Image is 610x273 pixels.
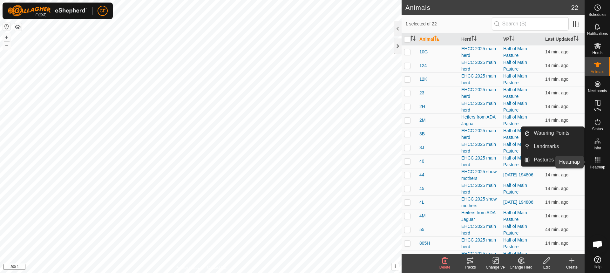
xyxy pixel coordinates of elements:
li: Watering Points [521,127,584,140]
button: Reset Map [3,23,10,31]
button: + [3,33,10,41]
button: i [392,263,399,270]
a: Half of Main Pasture [503,60,527,72]
p-sorticon: Activate to sort [509,37,514,42]
span: Schedules [588,13,606,17]
span: 805H [419,240,430,247]
a: Contact Us [207,265,226,270]
span: Sep 9, 2025, 3:32 PM [545,200,568,205]
a: Watering Points [530,127,584,140]
th: VP [501,33,543,45]
div: Tracks [457,264,483,270]
div: Heifers from ADA Jaguar [461,209,498,223]
span: 3J [419,144,424,151]
span: Sep 9, 2025, 3:32 PM [545,104,568,109]
a: Half of Main Pasture [503,224,527,235]
span: 12K [419,76,427,83]
span: Sep 9, 2025, 3:33 PM [545,186,568,191]
input: Search (S) [492,17,569,31]
span: Neckbands [588,89,607,93]
button: – [3,42,10,49]
th: Last Updated [543,33,585,45]
h2: Animals [405,4,571,11]
a: Half of Main Pasture [503,101,527,113]
span: 124 [419,62,427,69]
span: 1 selected of 22 [405,21,492,27]
span: Pastures [534,156,554,164]
a: Half of Main Pasture [503,183,527,195]
a: [DATE] 194806 [503,200,533,205]
div: EHCC 2025 main herd [461,100,498,113]
div: Open chat [588,235,607,254]
span: 10G [419,49,428,55]
a: Pastures [530,154,584,166]
div: EHCC 2025 main herd [461,127,498,141]
div: EHCC 2025 main herd [461,223,498,236]
a: Half of Main Pasture [503,251,527,263]
span: Landmarks [534,143,559,150]
div: EHCC 2025 main herd [461,237,498,250]
div: EHCC 2025 show mothers [461,196,498,209]
div: EHCC 2025 main herd [461,86,498,100]
span: 4M [419,213,425,219]
th: Herd [459,33,501,45]
button: Map Layers [14,23,22,31]
span: Sep 9, 2025, 3:32 PM [545,213,568,218]
span: 8G [419,254,425,260]
div: EHCC 2025 main herd [461,250,498,264]
span: 2M [419,117,425,124]
span: i [395,264,396,269]
span: Status [592,127,603,131]
a: Half of Main Pasture [503,114,527,126]
a: Half of Main Pasture [503,73,527,85]
span: 22 [571,3,578,12]
span: Sep 9, 2025, 3:32 PM [545,49,568,54]
span: 4L [419,199,424,206]
span: Help [593,265,601,269]
a: Half of Main Pasture [503,128,527,140]
span: Notifications [587,32,608,36]
span: Delete [439,265,451,270]
span: Heatmap [590,165,605,169]
p-sorticon: Activate to sort [573,37,579,42]
span: Sep 9, 2025, 3:32 PM [545,241,568,246]
span: 3B [419,131,425,137]
span: Sep 9, 2025, 3:02 PM [545,227,568,232]
div: Create [559,264,585,270]
div: EHCC 2025 main herd [461,182,498,195]
div: Change Herd [508,264,534,270]
span: CF [100,8,106,14]
div: EHCC 2025 show mothers [461,168,498,182]
a: Half of Main Pasture [503,155,527,167]
li: Landmarks [521,140,584,153]
p-sorticon: Activate to sort [410,37,416,42]
div: Edit [534,264,559,270]
span: Animals [591,70,604,74]
div: EHCC 2025 main herd [461,59,498,72]
span: Infra [593,146,601,150]
a: Half of Main Pasture [503,142,527,154]
div: EHCC 2025 main herd [461,155,498,168]
span: Sep 9, 2025, 3:32 PM [545,77,568,82]
a: Half of Main Pasture [503,46,527,58]
p-sorticon: Activate to sort [434,37,439,42]
div: EHCC 2025 main herd [461,73,498,86]
span: VPs [594,108,601,112]
span: 45 [419,185,424,192]
span: Sep 9, 2025, 3:32 PM [545,118,568,123]
a: Half of Main Pasture [503,237,527,249]
li: Pastures [521,154,584,166]
span: 2H [419,103,425,110]
span: Herds [592,51,602,55]
a: Help [585,254,610,271]
a: [DATE] 194806 [503,172,533,177]
img: Gallagher Logo [8,5,87,17]
a: Half of Main Pasture [503,87,527,99]
a: Landmarks [530,140,584,153]
span: 23 [419,90,424,96]
div: EHCC 2025 main herd [461,45,498,59]
a: Privacy Policy [176,265,200,270]
span: 44 [419,172,424,178]
div: Heifers from ADA Jaguar [461,114,498,127]
span: Watering Points [534,129,569,137]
